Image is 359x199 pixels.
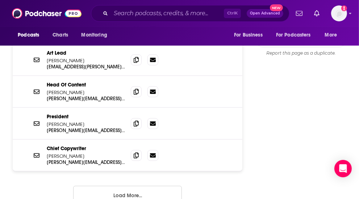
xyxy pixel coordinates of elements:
[331,5,347,21] button: Show profile menu
[47,159,125,165] p: [PERSON_NAME][EMAIL_ADDRESS][PERSON_NAME][DOMAIN_NAME]
[91,5,289,22] div: Search podcasts, credits, & more...
[247,9,283,18] button: Open AdvancedNew
[276,30,311,40] span: For Podcasters
[47,50,125,56] p: Art Lead
[47,127,125,134] p: [PERSON_NAME][EMAIL_ADDRESS][DOMAIN_NAME]
[53,30,68,40] span: Charts
[320,28,346,42] button: open menu
[331,5,347,21] img: User Profile
[47,64,125,70] p: [EMAIL_ADDRESS][PERSON_NAME][DOMAIN_NAME]
[111,8,224,19] input: Search podcasts, credits, & more...
[341,5,347,11] svg: Add a profile image
[229,28,272,42] button: open menu
[47,58,125,64] p: [PERSON_NAME]
[250,12,280,15] span: Open Advanced
[47,121,125,127] p: [PERSON_NAME]
[47,145,125,152] p: Chief Copywriter
[47,89,125,96] p: [PERSON_NAME]
[325,30,337,40] span: More
[18,30,39,40] span: Podcasts
[47,96,125,102] p: [PERSON_NAME][EMAIL_ADDRESS][PERSON_NAME][DOMAIN_NAME]
[47,82,125,88] p: Head Of Content
[234,30,263,40] span: For Business
[311,7,322,20] a: Show notifications dropdown
[270,4,283,11] span: New
[334,160,352,177] div: Open Intercom Messenger
[76,28,116,42] button: open menu
[256,50,346,56] div: Report this page as a duplicate.
[271,28,321,42] button: open menu
[293,7,305,20] a: Show notifications dropdown
[12,7,82,20] img: Podchaser - Follow, Share and Rate Podcasts
[224,9,241,18] span: Ctrl K
[47,114,125,120] p: President
[48,28,72,42] a: Charts
[47,153,125,159] p: [PERSON_NAME]
[81,30,107,40] span: Monitoring
[331,5,347,21] span: Logged in as eringalloway
[13,28,49,42] button: open menu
